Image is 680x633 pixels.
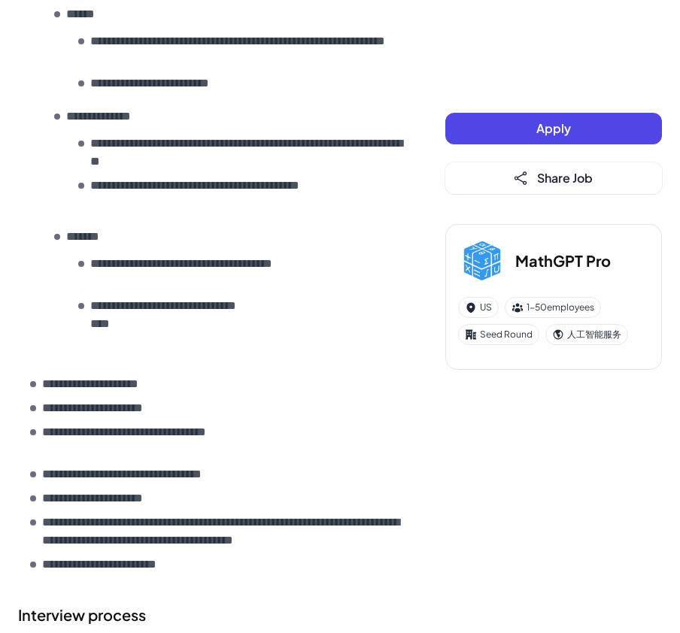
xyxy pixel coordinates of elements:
[545,324,628,345] div: 人工智能服务
[18,604,415,626] h2: Interview process
[537,170,593,186] span: Share Job
[515,250,611,272] h3: MathGPT Pro
[458,237,506,285] img: Ma
[458,297,499,318] div: US
[458,324,539,345] div: Seed Round
[536,120,571,136] span: Apply
[445,162,662,194] button: Share Job
[505,297,601,318] div: 1-50 employees
[445,113,662,144] button: Apply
